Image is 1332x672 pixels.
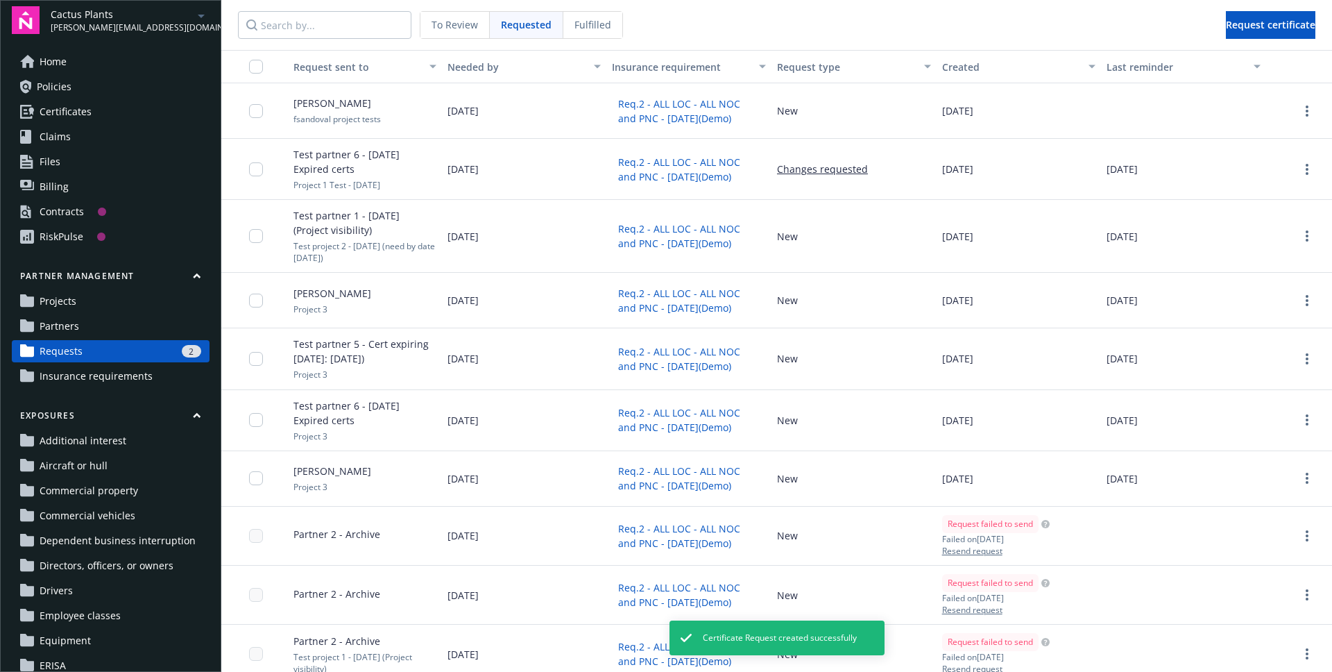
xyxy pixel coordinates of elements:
[40,101,92,123] span: Certificates
[40,555,173,577] span: Directors, officers, or owners
[1299,228,1315,244] a: more
[942,533,1050,545] span: Failed on [DATE]
[777,162,868,176] button: Changes requested
[12,480,210,502] a: Commercial property
[249,60,263,74] input: Select all
[51,6,210,34] button: Cactus Plants[PERSON_NAME][EMAIL_ADDRESS][DOMAIN_NAME]arrowDropDown
[12,101,210,123] a: Certificates
[777,293,798,308] button: New
[249,162,263,176] input: Toggle Row Selected
[1299,103,1315,119] a: more
[442,50,607,83] button: Needed by
[12,201,210,223] a: Contracts
[12,630,210,652] a: Equipment
[249,471,263,485] input: Toggle Row Selected
[942,293,973,308] span: [DATE]
[942,413,973,428] span: [DATE]
[12,51,210,73] a: Home
[1299,412,1315,428] button: more
[249,529,263,543] input: Toggle Row Selected
[447,103,479,118] span: [DATE]
[1226,11,1315,39] button: Request certificate
[293,303,327,315] span: Project 3
[777,229,798,244] button: New
[1107,413,1138,428] span: [DATE]
[293,337,436,366] span: Test partner 5 - Cert expiring [DATE]: [DATE])
[1107,471,1138,486] span: [DATE]
[12,530,210,552] a: Dependent business interruption
[1299,646,1315,662] a: more
[612,60,751,74] div: Insurance requirement
[1299,470,1315,487] a: more
[282,60,421,74] div: Request sent to
[777,471,798,486] button: New
[12,126,210,148] a: Claims
[777,413,798,428] button: New
[1107,162,1138,176] span: [DATE]
[447,471,479,486] span: [DATE]
[432,17,478,32] span: To Review
[40,51,67,73] span: Home
[293,369,327,380] span: Project 3
[447,528,479,543] span: [DATE]
[777,60,916,74] div: Request type
[293,464,371,478] span: [PERSON_NAME]
[293,240,436,264] span: Test project 2 - [DATE] (need by date [DATE])
[12,410,210,427] button: Exposures
[942,60,980,74] span: Created
[612,402,766,438] button: Req.2 - ALL LOC - ALL NOC and PNC - [DATE](Demo)
[238,11,411,39] input: Search by...
[12,430,210,452] a: Additional interest
[942,229,973,244] span: [DATE]
[1299,587,1315,603] a: more
[12,226,210,248] a: RiskPulse
[293,147,436,176] span: Test partner 6 - [DATE] Expired certs
[942,60,1081,74] div: Toggle SortBy
[942,351,973,366] span: [DATE]
[12,340,210,362] a: Requests2
[771,50,937,83] button: Request type
[612,577,766,613] button: Req.2 - ALL LOC - ALL NOC and PNC - [DATE](Demo)
[249,352,263,366] input: Toggle Row Selected
[12,76,210,98] a: Policies
[40,505,135,527] span: Commercial vehicles
[249,229,263,243] input: Toggle Row Selected
[12,6,40,34] img: navigator-logo.svg
[37,76,71,98] span: Policies
[1107,293,1138,308] span: [DATE]
[612,151,766,187] button: Req.2 - ALL LOC - ALL NOC and PNC - [DATE](Demo)
[293,113,381,125] span: fsandoval project tests
[447,413,479,428] span: [DATE]
[249,647,263,661] input: Toggle Row Selected
[612,460,766,496] button: Req.2 - ALL LOC - ALL NOC and PNC - [DATE](Demo)
[249,104,263,118] input: Toggle Row Selected
[447,647,479,662] span: [DATE]
[51,22,193,34] span: [PERSON_NAME][EMAIL_ADDRESS][DOMAIN_NAME]
[249,294,263,308] input: Toggle Row Selected
[612,636,766,672] button: Req.2 - ALL LOC - ALL NOC and PNC - [DATE](Demo)
[1299,161,1315,178] a: more
[777,351,798,366] button: New
[12,176,210,198] a: Billing
[249,413,263,427] input: Toggle Row Selected
[942,592,1050,604] span: Failed on [DATE]
[40,315,79,337] span: Partners
[612,93,766,129] button: Req.2 - ALL LOC - ALL NOC and PNC - [DATE](Demo)
[612,283,766,319] button: Req.2 - ALL LOC - ALL NOC and PNC - [DATE](Demo)
[12,605,210,627] a: Employee classes
[447,588,479,603] span: [DATE]
[182,345,201,358] div: 2
[51,7,193,22] span: Cactus Plants
[40,201,84,223] div: Contracts
[293,96,371,110] span: [PERSON_NAME]
[12,455,210,477] a: Aircraft or hull
[293,286,371,301] span: [PERSON_NAME]
[40,365,153,387] span: Insurance requirements
[12,151,210,173] a: Files
[447,229,479,244] span: [DATE]
[1299,528,1315,544] a: more
[612,518,766,554] button: Req.2 - ALL LOC - ALL NOC and PNC - [DATE](Demo)
[942,162,973,176] span: [DATE]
